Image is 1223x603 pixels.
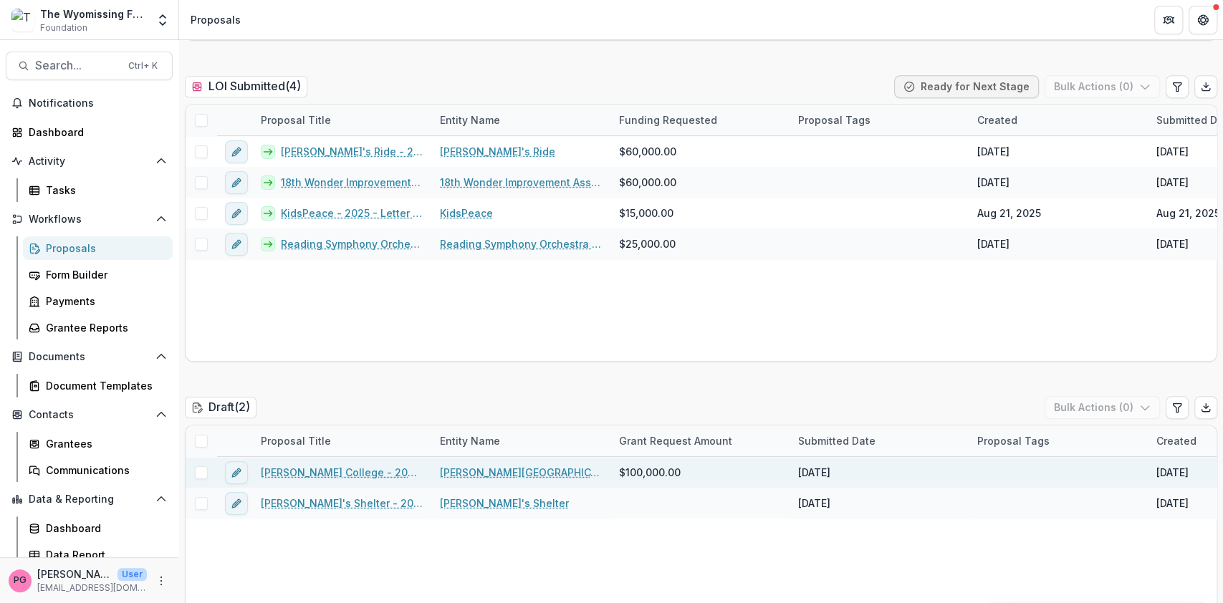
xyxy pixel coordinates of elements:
[610,425,790,456] div: Grant Request Amount
[37,566,112,582] p: [PERSON_NAME]
[29,351,150,363] span: Documents
[977,175,1009,190] div: [DATE]
[790,105,969,135] div: Proposal Tags
[29,409,150,421] span: Contacts
[6,120,173,144] a: Dashboard
[1156,144,1189,159] div: [DATE]
[619,144,676,159] span: $60,000.00
[185,9,246,30] nav: breadcrumb
[1189,6,1217,34] button: Get Help
[969,105,1148,135] div: Created
[6,345,173,368] button: Open Documents
[6,403,173,426] button: Open Contacts
[225,492,248,515] button: edit
[23,516,173,540] a: Dashboard
[23,263,173,286] a: Form Builder
[1194,396,1217,419] button: Export table data
[46,463,161,478] div: Communications
[431,112,509,127] div: Entity Name
[35,59,120,72] span: Search...
[440,465,602,480] a: [PERSON_NAME][GEOGRAPHIC_DATA]
[153,572,170,589] button: More
[969,425,1148,456] div: Proposal Tags
[969,433,1058,448] div: Proposal Tags
[6,208,173,231] button: Open Workflows
[1154,6,1183,34] button: Partners
[440,144,555,159] a: [PERSON_NAME]'s Ride
[252,425,431,456] div: Proposal Title
[977,206,1041,221] div: Aug 21, 2025
[1156,206,1220,221] div: Aug 21, 2025
[252,105,431,135] div: Proposal Title
[790,433,884,448] div: Submitted Date
[619,236,676,251] span: $25,000.00
[440,175,602,190] a: 18th Wonder Improvement Association
[431,105,610,135] div: Entity Name
[46,267,161,282] div: Form Builder
[894,75,1039,98] button: Ready for Next Stage
[619,465,681,480] span: $100,000.00
[431,425,610,456] div: Entity Name
[6,92,173,115] button: Notifications
[610,112,726,127] div: Funding Requested
[153,6,173,34] button: Open entity switcher
[46,294,161,309] div: Payments
[185,397,256,418] h2: Draft ( 2 )
[1045,396,1160,419] button: Bulk Actions (0)
[1156,236,1189,251] div: [DATE]
[790,112,879,127] div: Proposal Tags
[281,144,423,159] a: [PERSON_NAME]'s Ride - 2025 - Letter of Intent
[1156,175,1189,190] div: [DATE]
[14,576,27,585] div: Pat Giles
[281,175,423,190] a: 18th Wonder Improvement Association - 2025 - Letter of Intent
[1045,75,1160,98] button: Bulk Actions (0)
[1166,396,1189,419] button: Edit table settings
[610,105,790,135] div: Funding Requested
[46,241,161,256] div: Proposals
[46,521,161,536] div: Dashboard
[23,236,173,260] a: Proposals
[440,206,493,221] a: KidsPeace
[440,236,602,251] a: Reading Symphony Orchestra Association
[261,496,423,511] a: [PERSON_NAME]'s Shelter - 2025 - Letter of Intent
[46,378,161,393] div: Document Templates
[261,465,423,480] a: [PERSON_NAME] College - 2025 - Letter of Intent
[1194,75,1217,98] button: Export table data
[46,183,161,198] div: Tasks
[29,155,150,168] span: Activity
[619,206,673,221] span: $15,000.00
[46,436,161,451] div: Grantees
[252,433,340,448] div: Proposal Title
[29,493,150,506] span: Data & Reporting
[798,496,830,511] div: [DATE]
[46,320,161,335] div: Grantee Reports
[610,433,741,448] div: Grant Request Amount
[798,465,830,480] div: [DATE]
[225,140,248,163] button: edit
[23,178,173,202] a: Tasks
[6,488,173,511] button: Open Data & Reporting
[185,76,307,97] h2: LOI Submitted ( 4 )
[969,112,1026,127] div: Created
[252,112,340,127] div: Proposal Title
[619,175,676,190] span: $60,000.00
[1156,496,1189,511] div: [DATE]
[23,316,173,339] a: Grantee Reports
[225,202,248,225] button: edit
[11,9,34,32] img: The Wyomissing Foundation
[23,543,173,566] a: Data Report
[40,21,87,34] span: Foundation
[431,433,509,448] div: Entity Name
[225,233,248,256] button: edit
[125,58,160,74] div: Ctrl + K
[790,425,969,456] div: Submitted Date
[440,496,569,511] a: [PERSON_NAME]'s Shelter
[225,171,248,194] button: edit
